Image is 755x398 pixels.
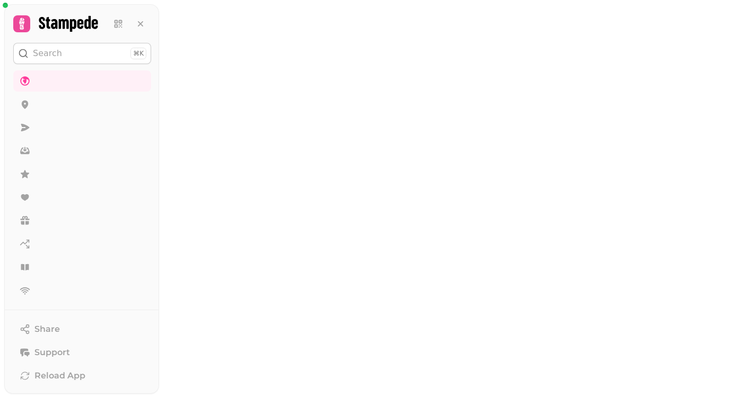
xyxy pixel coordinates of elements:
[34,369,85,382] span: Reload App
[130,48,146,59] div: ⌘K
[13,342,151,363] button: Support
[34,323,60,336] span: Share
[13,43,151,64] button: Search⌘K
[13,319,151,340] button: Share
[13,365,151,386] button: Reload App
[33,47,62,60] p: Search
[34,346,70,359] span: Support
